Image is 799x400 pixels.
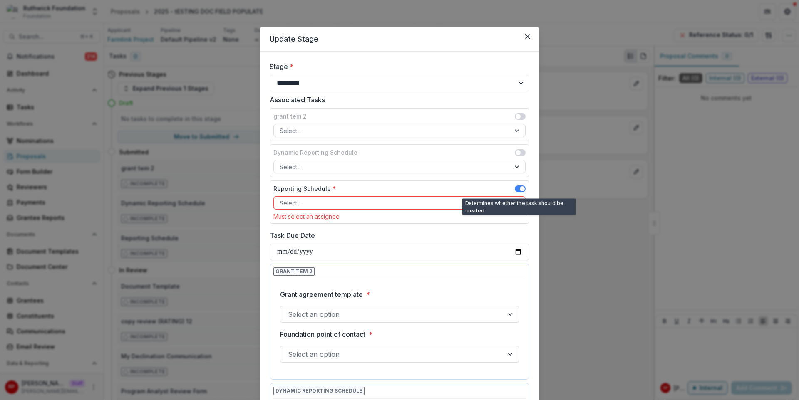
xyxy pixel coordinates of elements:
label: Associated Tasks [270,95,524,105]
header: Update Stage [260,27,539,52]
label: Stage [270,62,524,72]
label: Task Due Date [270,230,524,240]
div: Must select an assignee [273,213,526,220]
button: Close [521,30,534,43]
label: Reporting Schedule [273,184,336,193]
p: Grant agreement template [280,289,363,299]
span: grant tem 2 [273,267,315,276]
p: Foundation point of contact [280,329,365,339]
span: Dynamic Reporting Schedule [273,387,365,395]
label: Dynamic Reporting Schedule [273,148,357,157]
label: grant tem 2 [273,112,307,121]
